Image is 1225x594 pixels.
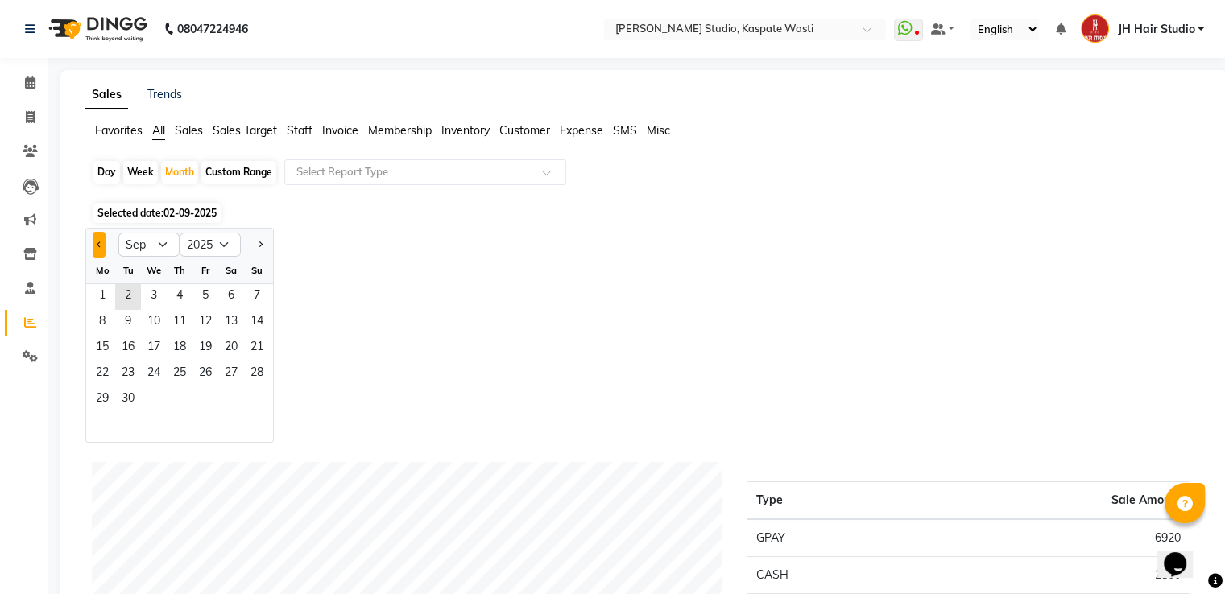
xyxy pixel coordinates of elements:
[89,387,115,413] div: Monday, September 29, 2025
[115,310,141,336] span: 9
[244,284,270,310] div: Sunday, September 7, 2025
[747,482,910,520] th: Type
[218,336,244,361] div: Saturday, September 20, 2025
[93,203,221,223] span: Selected date:
[244,361,270,387] div: Sunday, September 28, 2025
[41,6,151,52] img: logo
[560,123,603,138] span: Expense
[161,161,198,184] div: Month
[244,310,270,336] span: 14
[244,336,270,361] div: Sunday, September 21, 2025
[647,123,670,138] span: Misc
[115,387,141,413] span: 30
[747,557,910,594] td: CASH
[244,258,270,283] div: Su
[218,310,244,336] span: 13
[167,284,192,310] div: Thursday, September 4, 2025
[115,361,141,387] span: 23
[141,310,167,336] div: Wednesday, September 10, 2025
[910,482,1190,520] th: Sale Amount
[613,123,637,138] span: SMS
[89,310,115,336] span: 8
[192,361,218,387] div: Friday, September 26, 2025
[213,123,277,138] span: Sales Target
[89,336,115,361] span: 15
[85,80,128,109] a: Sales
[201,161,276,184] div: Custom Range
[910,557,1190,594] td: 2800
[93,161,120,184] div: Day
[167,310,192,336] span: 11
[177,6,248,52] b: 08047224946
[218,310,244,336] div: Saturday, September 13, 2025
[368,123,432,138] span: Membership
[141,258,167,283] div: We
[118,233,180,257] select: Select month
[89,387,115,413] span: 29
[192,258,218,283] div: Fr
[287,123,312,138] span: Staff
[218,284,244,310] div: Saturday, September 6, 2025
[115,310,141,336] div: Tuesday, September 9, 2025
[180,233,241,257] select: Select year
[322,123,358,138] span: Invoice
[244,361,270,387] span: 28
[163,207,217,219] span: 02-09-2025
[115,387,141,413] div: Tuesday, September 30, 2025
[89,284,115,310] div: Monday, September 1, 2025
[89,284,115,310] span: 1
[218,284,244,310] span: 6
[910,519,1190,557] td: 6920
[192,361,218,387] span: 26
[167,336,192,361] span: 18
[167,284,192,310] span: 4
[115,258,141,283] div: Tu
[89,361,115,387] div: Monday, September 22, 2025
[218,361,244,387] span: 27
[1081,14,1109,43] img: JH Hair Studio
[244,310,270,336] div: Sunday, September 14, 2025
[141,284,167,310] span: 3
[167,361,192,387] div: Thursday, September 25, 2025
[89,310,115,336] div: Monday, September 8, 2025
[123,161,158,184] div: Week
[747,519,910,557] td: GPAY
[89,336,115,361] div: Monday, September 15, 2025
[115,336,141,361] div: Tuesday, September 16, 2025
[192,336,218,361] span: 19
[152,123,165,138] span: All
[115,284,141,310] span: 2
[1117,21,1194,38] span: JH Hair Studio
[115,336,141,361] span: 16
[167,361,192,387] span: 25
[95,123,143,138] span: Favorites
[175,123,203,138] span: Sales
[147,87,182,101] a: Trends
[218,361,244,387] div: Saturday, September 27, 2025
[89,361,115,387] span: 22
[167,310,192,336] div: Thursday, September 11, 2025
[244,284,270,310] span: 7
[141,361,167,387] span: 24
[141,336,167,361] div: Wednesday, September 17, 2025
[192,336,218,361] div: Friday, September 19, 2025
[192,284,218,310] div: Friday, September 5, 2025
[141,336,167,361] span: 17
[141,361,167,387] div: Wednesday, September 24, 2025
[441,123,490,138] span: Inventory
[89,258,115,283] div: Mo
[141,310,167,336] span: 10
[115,361,141,387] div: Tuesday, September 23, 2025
[254,232,267,258] button: Next month
[218,336,244,361] span: 20
[218,258,244,283] div: Sa
[167,258,192,283] div: Th
[115,284,141,310] div: Tuesday, September 2, 2025
[192,284,218,310] span: 5
[499,123,550,138] span: Customer
[192,310,218,336] span: 12
[1157,530,1209,578] iframe: chat widget
[244,336,270,361] span: 21
[93,232,106,258] button: Previous month
[192,310,218,336] div: Friday, September 12, 2025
